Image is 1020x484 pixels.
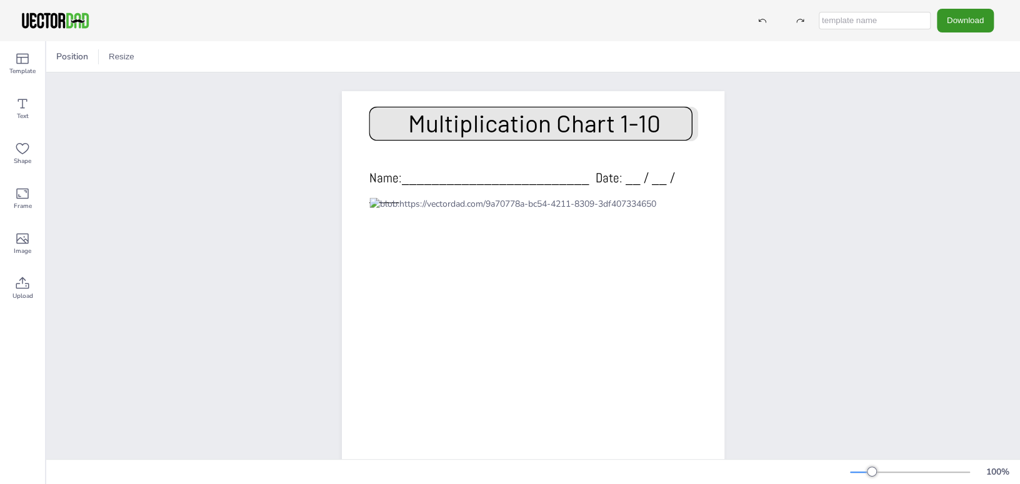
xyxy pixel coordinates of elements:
[408,108,661,137] span: Multiplication Chart 1-10
[14,246,31,256] span: Image
[982,466,1012,478] div: 100 %
[17,111,29,121] span: Text
[14,201,32,211] span: Frame
[104,47,139,67] button: Resize
[54,51,91,62] span: Position
[12,291,33,301] span: Upload
[20,11,91,30] img: VectorDad-1.png
[819,12,931,29] input: template name
[14,156,31,166] span: Shape
[937,9,994,32] button: Download
[369,169,675,204] span: Name:_________________________ Date: __ / __ / ____
[9,66,36,76] span: Template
